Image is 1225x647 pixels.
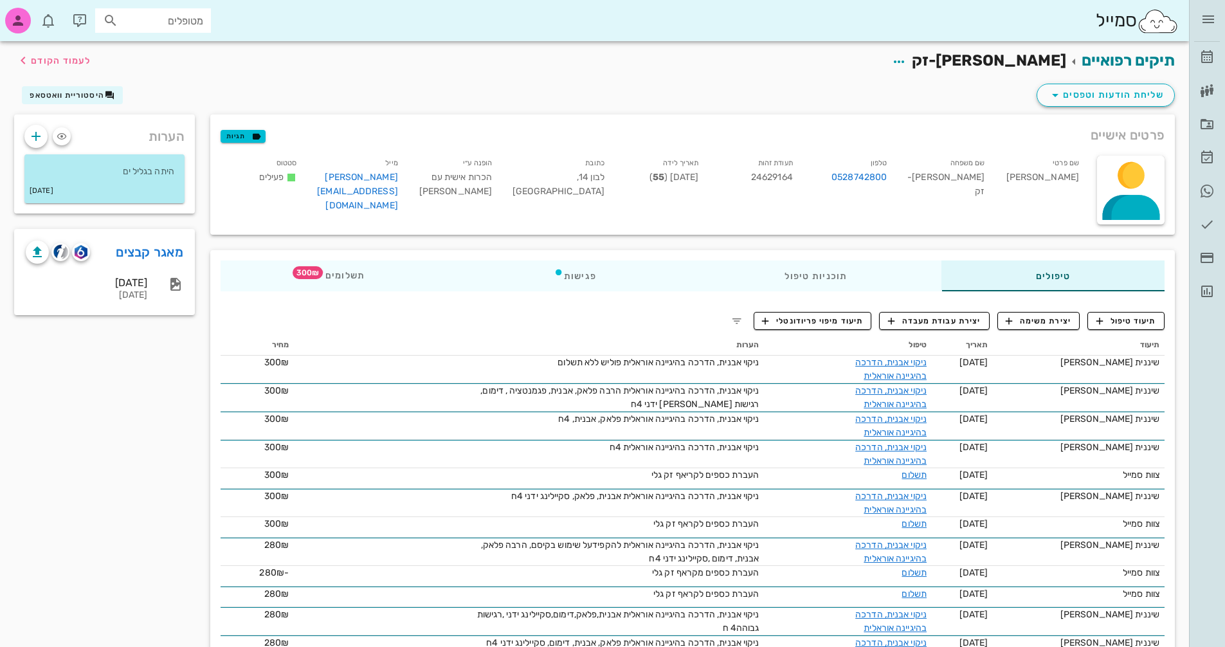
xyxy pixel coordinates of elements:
[1048,87,1164,103] span: שליחת הודעות וטפסים
[998,608,1159,621] div: שיננית [PERSON_NAME]
[855,414,927,438] a: ניקוי אבנית, הדרכה בהיגיינה אוראלית
[691,260,941,291] div: תוכניות טיפול
[653,518,759,529] span: העברת כספים לקראף זק גלי
[651,469,759,480] span: העברת כספים לקריאף זק גלי
[1091,125,1165,145] span: פרטים אישיים
[38,10,46,18] span: תג
[116,242,183,262] a: מאגר קבצים
[663,159,698,167] small: תאריך לידה
[653,588,759,599] span: העברת כספים לקראף זק גלי
[754,312,872,330] button: תיעוד מיפוי פריודונטלי
[294,335,764,356] th: הערות
[959,357,988,368] span: [DATE]
[513,186,604,197] span: [GEOGRAPHIC_DATA]
[998,517,1159,531] div: צוות סמייל
[855,385,927,410] a: ניקוי אבנית, הדרכה בהיגיינה אוראלית
[855,491,927,515] a: ניקוי אבנית, הדרכה בהיגיינה אוראלית
[264,357,289,368] span: 300₪
[997,312,1080,330] button: יצירת משימה
[758,159,793,167] small: תעודת זהות
[1006,315,1071,327] span: יצירת משימה
[959,588,988,599] span: [DATE]
[30,91,104,100] span: היסטוריית וואטסאפ
[998,538,1159,552] div: שיננית [PERSON_NAME]
[959,609,988,620] span: [DATE]
[477,609,759,633] span: ניקוי אבנית, הדרכה בהיגיינה אוראלית אבנית,פלאק,דימום,סקיילינג ידני ,רגישות גבוהה4 ח
[1096,7,1179,35] div: סמייל
[998,384,1159,397] div: שיננית [PERSON_NAME]
[53,244,68,259] img: cliniview logo
[751,172,793,183] span: 24629164
[995,153,1089,221] div: [PERSON_NAME]
[577,172,579,183] span: ,
[577,172,604,183] span: לבון 14
[264,385,289,396] span: 300₪
[226,131,260,142] span: תגיות
[1096,315,1156,327] span: תיעוד טיפול
[998,566,1159,579] div: צוות סמייל
[649,172,698,183] span: [DATE] ( )
[998,468,1159,482] div: צוות סמייל
[941,260,1165,291] div: טיפולים
[264,518,289,529] span: 300₪
[855,540,927,564] a: ניקוי אבנית, הדרכה בהיגיינה אוראלית
[264,588,289,599] span: 280₪
[264,414,289,424] span: 300₪
[264,540,289,551] span: 280₪
[30,184,53,198] small: [DATE]
[480,385,759,410] span: ניקוי אבנית, הדרכה בהיגיינה אוראלית הרבה פלאק, אבנית, פגמנטציה , דימום, רגישות [PERSON_NAME] ידני 4ח
[902,469,927,480] a: תשלום
[314,271,365,280] span: תשלומים
[317,172,398,211] a: [PERSON_NAME][EMAIL_ADDRESS][DOMAIN_NAME]
[998,587,1159,601] div: צוות סמייל
[993,335,1165,356] th: תיעוד
[259,172,284,183] span: פעילים
[15,49,91,72] button: לעמוד הקודם
[14,114,195,152] div: הערות
[1082,51,1175,69] a: תיקים רפואיים
[831,170,887,185] a: 0528742800
[22,86,123,104] button: היסטוריית וואטסאפ
[932,335,993,356] th: תאריך
[35,165,174,179] p: היתה בגליל ים
[75,245,87,259] img: romexis logo
[558,414,759,424] span: ניקוי אבנית, הדרכה בהיגיינה אוראלית פלאק, אבנית, 4ח
[998,412,1159,426] div: שיננית [PERSON_NAME]
[959,518,988,529] span: [DATE]
[879,312,989,330] button: יצירת עבודת מעבדה
[585,159,604,167] small: כתובת
[652,567,759,578] span: העברת כספים מקראף זק גלי
[902,567,927,578] a: תשלום
[408,153,502,221] div: הכרות אישית עם [PERSON_NAME]
[998,489,1159,503] div: שיננית [PERSON_NAME]
[459,260,691,291] div: פגישות
[855,442,927,466] a: ניקוי אבנית, הדרכה בהיגיינה אוראלית
[1137,8,1179,34] img: SmileCloud logo
[264,609,289,620] span: 280₪
[764,335,932,356] th: טיפול
[855,609,927,633] a: ניקוי אבנית, הדרכה בהיגיינה אוראלית
[26,277,147,289] div: [DATE]
[259,567,289,578] span: -280₪
[264,442,289,453] span: 300₪
[888,315,981,327] span: יצירת עבודת מעבדה
[1053,159,1079,167] small: שם פרטי
[511,491,759,502] span: ניקוי אבנית, הדרכה בהיגיינה אוראלית אבנית, פלאק, סקיילינג ידני 4ח
[959,469,988,480] span: [DATE]
[51,243,69,261] button: cliniview logo
[385,159,397,167] small: מייל
[264,469,289,480] span: 300₪
[950,159,985,167] small: שם משפחה
[998,356,1159,369] div: שיננית [PERSON_NAME]
[277,159,297,167] small: סטטוס
[610,442,759,453] span: ניקוי אבנית, הדרכה בהיגיינה אוראלית 4ח
[463,159,492,167] small: הופנה ע״י
[31,55,91,66] span: לעמוד הקודם
[26,290,147,301] div: [DATE]
[959,540,988,551] span: [DATE]
[221,335,294,356] th: מחיר
[959,491,988,502] span: [DATE]
[855,357,927,381] a: ניקוי אבנית, הדרכה בהיגיינה אוראלית
[762,315,863,327] span: תיעוד מיפוי פריודונטלי
[871,159,887,167] small: טלפון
